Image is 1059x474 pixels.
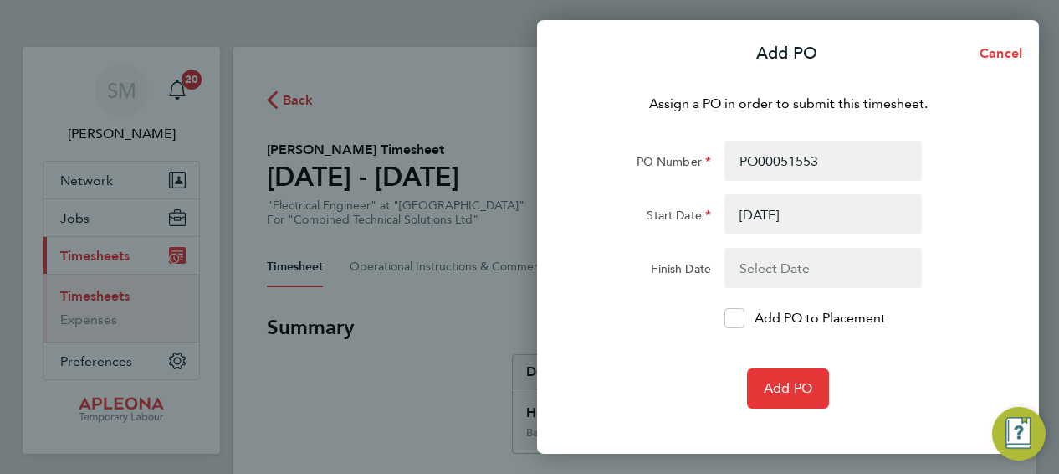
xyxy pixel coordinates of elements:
[584,94,992,114] p: Assign a PO in order to submit this timesheet.
[637,154,711,174] label: PO Number
[975,45,1022,61] span: Cancel
[755,308,886,328] p: Add PO to Placement
[764,380,812,397] span: Add PO
[953,37,1039,70] button: Cancel
[647,208,711,228] label: Start Date
[992,407,1046,461] button: Engage Resource Center
[756,42,817,65] p: Add PO
[747,368,829,409] button: Add PO
[724,141,922,181] input: Enter PO Number
[651,261,711,281] label: Finish Date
